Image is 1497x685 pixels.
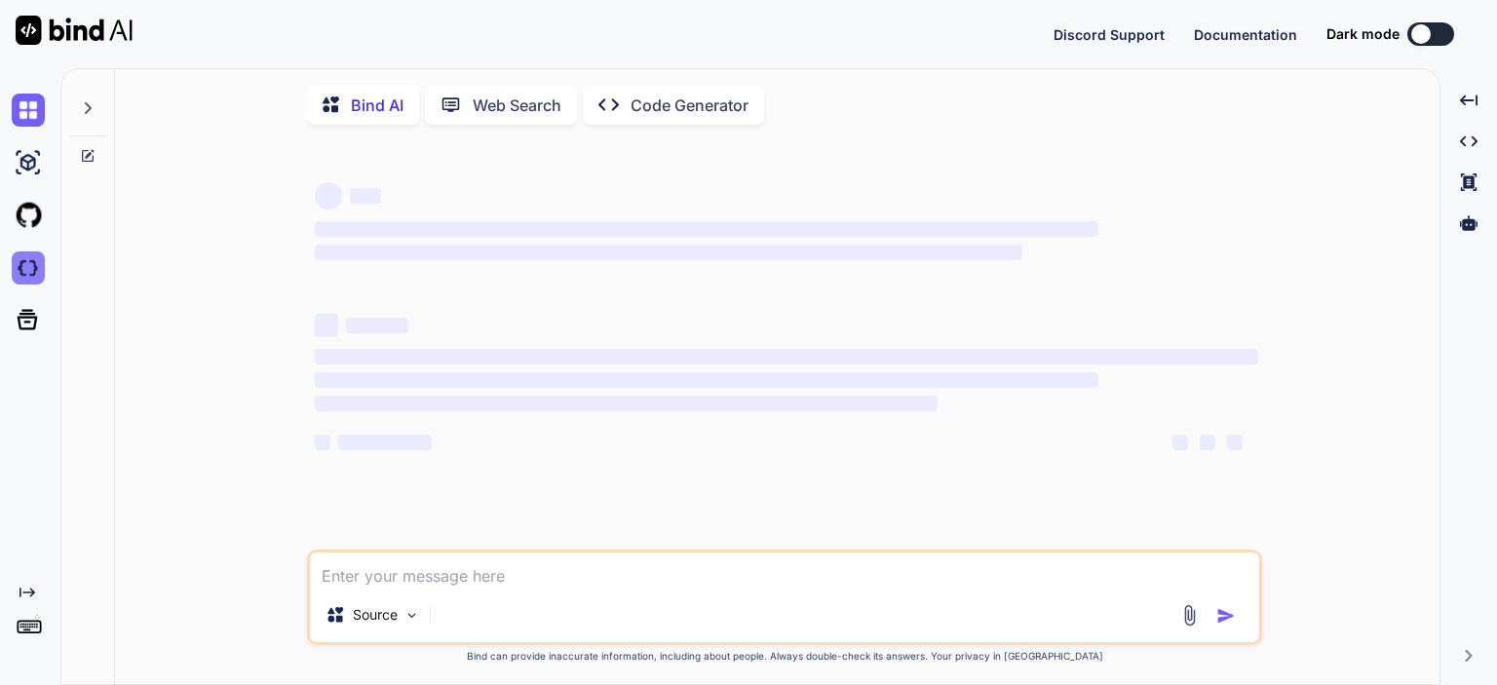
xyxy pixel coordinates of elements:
img: ai-studio [12,146,45,179]
p: Bind can provide inaccurate information, including about people. Always double-check its answers.... [307,649,1262,664]
span: ‌ [1227,435,1243,450]
img: githubLight [12,199,45,232]
img: Bind AI [16,16,133,45]
img: chat [12,94,45,127]
span: ‌ [315,435,330,450]
span: ‌ [1172,435,1188,450]
img: attachment [1178,604,1201,627]
span: ‌ [1200,435,1215,450]
span: ‌ [315,349,1258,364]
p: Source [353,605,398,625]
span: ‌ [338,435,432,450]
span: ‌ [315,182,342,209]
span: ‌ [315,396,938,411]
span: ‌ [315,372,1097,388]
span: Discord Support [1054,26,1165,43]
img: icon [1216,606,1236,626]
span: ‌ [315,314,338,337]
span: ‌ [350,188,381,204]
p: Bind AI [351,94,403,117]
span: ‌ [346,318,408,333]
button: Documentation [1194,24,1297,45]
img: Pick Models [403,607,420,624]
img: darkCloudIdeIcon [12,251,45,285]
span: Documentation [1194,26,1297,43]
span: Dark mode [1326,24,1400,44]
button: Discord Support [1054,24,1165,45]
p: Code Generator [631,94,748,117]
p: Web Search [473,94,561,117]
span: ‌ [315,221,1097,237]
span: ‌ [315,245,1022,260]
